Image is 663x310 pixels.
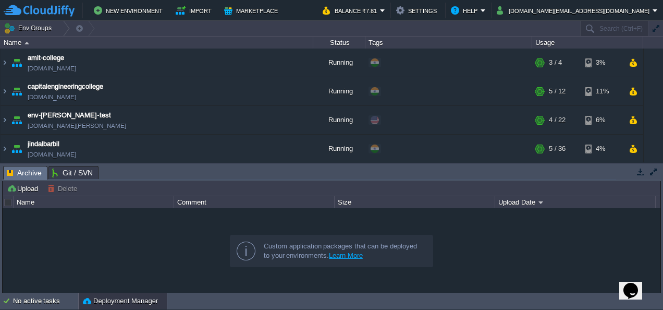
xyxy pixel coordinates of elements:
[313,135,365,163] div: Running
[28,121,126,131] a: [DOMAIN_NAME][PERSON_NAME]
[585,77,619,105] div: 11%
[264,242,424,260] div: Custom application packages that can be deployed to your environments.
[224,4,281,17] button: Marketplace
[28,53,64,63] a: amit-college
[9,135,24,163] img: AMDAwAAAACH5BAEAAAAALAAAAAABAAEAAAICRAEAOw==
[396,4,440,17] button: Settings
[585,106,619,134] div: 6%
[28,63,76,74] a: [DOMAIN_NAME]
[4,21,55,35] button: Env Groups
[83,296,158,306] button: Deployment Manager
[1,49,9,77] img: AMDAwAAAACH5BAEAAAAALAAAAAABAAEAAAICRAEAOw==
[28,81,103,92] a: capitalengineeringcollege
[175,196,334,208] div: Comment
[585,49,619,77] div: 3%
[9,49,24,77] img: AMDAwAAAACH5BAEAAAAALAAAAAABAAEAAAICRAEAOw==
[7,184,41,193] button: Upload
[497,4,653,17] button: [DOMAIN_NAME][EMAIL_ADDRESS][DOMAIN_NAME]
[549,106,566,134] div: 4 / 22
[313,106,365,134] div: Running
[28,110,111,121] a: env-[PERSON_NAME]-test
[313,49,365,77] div: Running
[1,77,9,105] img: AMDAwAAAACH5BAEAAAAALAAAAAABAAEAAAICRAEAOw==
[313,77,365,105] div: Running
[4,4,75,17] img: CloudJiffy
[366,37,532,49] div: Tags
[549,77,566,105] div: 5 / 12
[323,4,380,17] button: Balance ₹7.81
[1,37,313,49] div: Name
[14,196,174,208] div: Name
[24,42,29,44] img: AMDAwAAAACH5BAEAAAAALAAAAAABAAEAAAICRAEAOw==
[1,106,9,134] img: AMDAwAAAACH5BAEAAAAALAAAAAABAAEAAAICRAEAOw==
[9,106,24,134] img: AMDAwAAAACH5BAEAAAAALAAAAAABAAEAAAICRAEAOw==
[533,37,643,49] div: Usage
[314,37,365,49] div: Status
[7,166,42,180] span: Archive
[585,135,619,163] div: 4%
[28,92,76,102] a: [DOMAIN_NAME]
[549,135,566,163] div: 5 / 36
[1,135,9,163] img: AMDAwAAAACH5BAEAAAAALAAAAAABAAEAAAICRAEAOw==
[52,166,93,179] span: Git / SVN
[451,4,481,17] button: Help
[176,4,215,17] button: Import
[13,293,78,309] div: No active tasks
[329,252,363,259] a: Learn More
[619,268,653,300] iframe: chat widget
[47,184,80,193] button: Delete
[496,196,655,208] div: Upload Date
[549,49,562,77] div: 3 / 4
[28,149,76,160] a: [DOMAIN_NAME]
[28,139,59,149] a: jindalbarbil
[94,4,166,17] button: New Environment
[335,196,495,208] div: Size
[9,77,24,105] img: AMDAwAAAACH5BAEAAAAALAAAAAABAAEAAAICRAEAOw==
